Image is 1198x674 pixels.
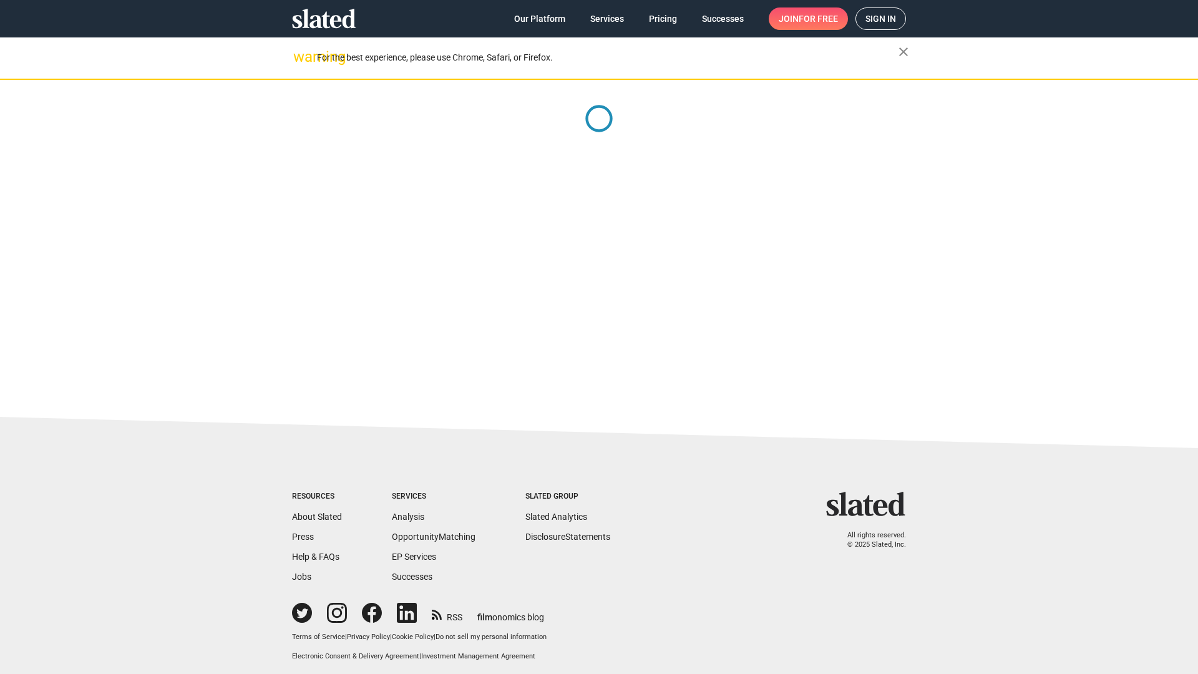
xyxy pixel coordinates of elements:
[390,633,392,641] span: |
[419,652,421,660] span: |
[477,602,544,623] a: filmonomics blog
[293,49,308,64] mat-icon: warning
[702,7,744,30] span: Successes
[292,652,419,660] a: Electronic Consent & Delivery Agreement
[639,7,687,30] a: Pricing
[525,512,587,522] a: Slated Analytics
[392,552,436,562] a: EP Services
[834,531,906,549] p: All rights reserved. © 2025 Slated, Inc.
[392,492,475,502] div: Services
[477,612,492,622] span: film
[525,532,610,542] a: DisclosureStatements
[436,633,547,642] button: Do not sell my personal information
[347,633,390,641] a: Privacy Policy
[421,652,535,660] a: Investment Management Agreement
[392,633,434,641] a: Cookie Policy
[345,633,347,641] span: |
[292,572,311,582] a: Jobs
[292,633,345,641] a: Terms of Service
[779,7,838,30] span: Join
[392,572,432,582] a: Successes
[292,492,342,502] div: Resources
[292,532,314,542] a: Press
[896,44,911,59] mat-icon: close
[692,7,754,30] a: Successes
[865,8,896,29] span: Sign in
[769,7,848,30] a: Joinfor free
[799,7,838,30] span: for free
[580,7,634,30] a: Services
[590,7,624,30] span: Services
[514,7,565,30] span: Our Platform
[432,604,462,623] a: RSS
[292,552,339,562] a: Help & FAQs
[392,532,475,542] a: OpportunityMatching
[855,7,906,30] a: Sign in
[434,633,436,641] span: |
[292,512,342,522] a: About Slated
[649,7,677,30] span: Pricing
[392,512,424,522] a: Analysis
[317,49,898,66] div: For the best experience, please use Chrome, Safari, or Firefox.
[504,7,575,30] a: Our Platform
[525,492,610,502] div: Slated Group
